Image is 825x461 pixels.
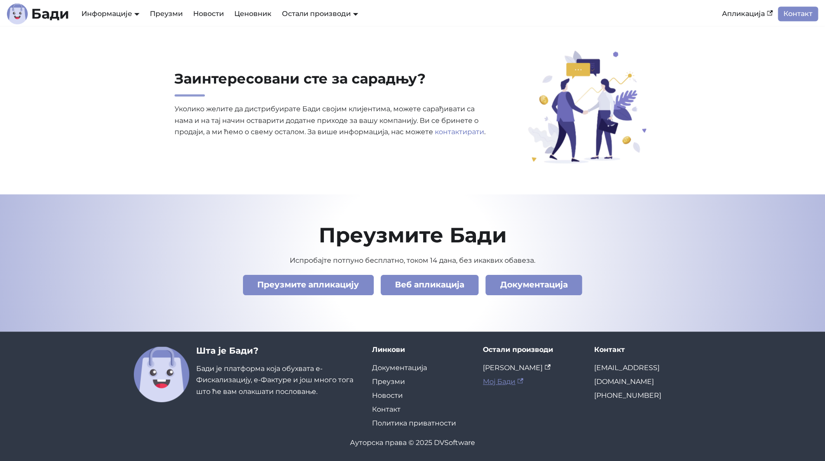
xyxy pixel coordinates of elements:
a: Преузмите апликацију [243,275,374,295]
a: Остали производи [282,10,358,18]
a: ЛогоБади [7,3,69,24]
a: [EMAIL_ADDRESS][DOMAIN_NAME] [594,364,660,386]
a: [PHONE_NUMBER] [594,391,661,400]
div: Бади је платформа која обухвата е-Фискализацију, е-Фактуре и још много тога што ће вам олакшати п... [196,345,358,402]
div: Ауторска права © 2025 DVSoftware [134,437,692,448]
div: Линкови [372,345,469,354]
h3: Шта је Бади? [196,345,358,356]
a: Документација [372,364,427,372]
a: Преузми [145,6,188,21]
a: Мој Бади [483,377,523,386]
a: Контакт [372,405,401,413]
a: [PERSON_NAME] [483,364,550,372]
a: Информације [81,10,139,18]
a: Апликација [717,6,778,21]
a: Веб апликација [381,275,479,295]
a: Контакт [778,6,818,21]
p: Уколико желите да дистрибуирате Бади својим клијентима, можете сарађивати са нама и на тај начин ... [175,103,494,138]
h2: Преузмите Бади [134,222,692,248]
a: Новости [372,391,403,400]
a: Ценовник [229,6,277,21]
a: Преузми [372,377,405,386]
img: Заинтересовани сте за сарадњу? [519,48,653,165]
div: Остали производи [483,345,580,354]
h2: Заинтересовани сте за сарадњу? [175,70,494,97]
img: Лого [7,3,28,24]
p: Испробајте потпуно бесплатно, током 14 дана, без икаквих обавеза. [134,255,692,266]
a: Документација [485,275,582,295]
b: Бади [31,7,69,21]
a: контактирати [435,128,484,136]
a: Новости [188,6,229,21]
img: Бади [134,347,189,402]
a: Политика приватности [372,419,456,427]
div: Контакт [594,345,692,354]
